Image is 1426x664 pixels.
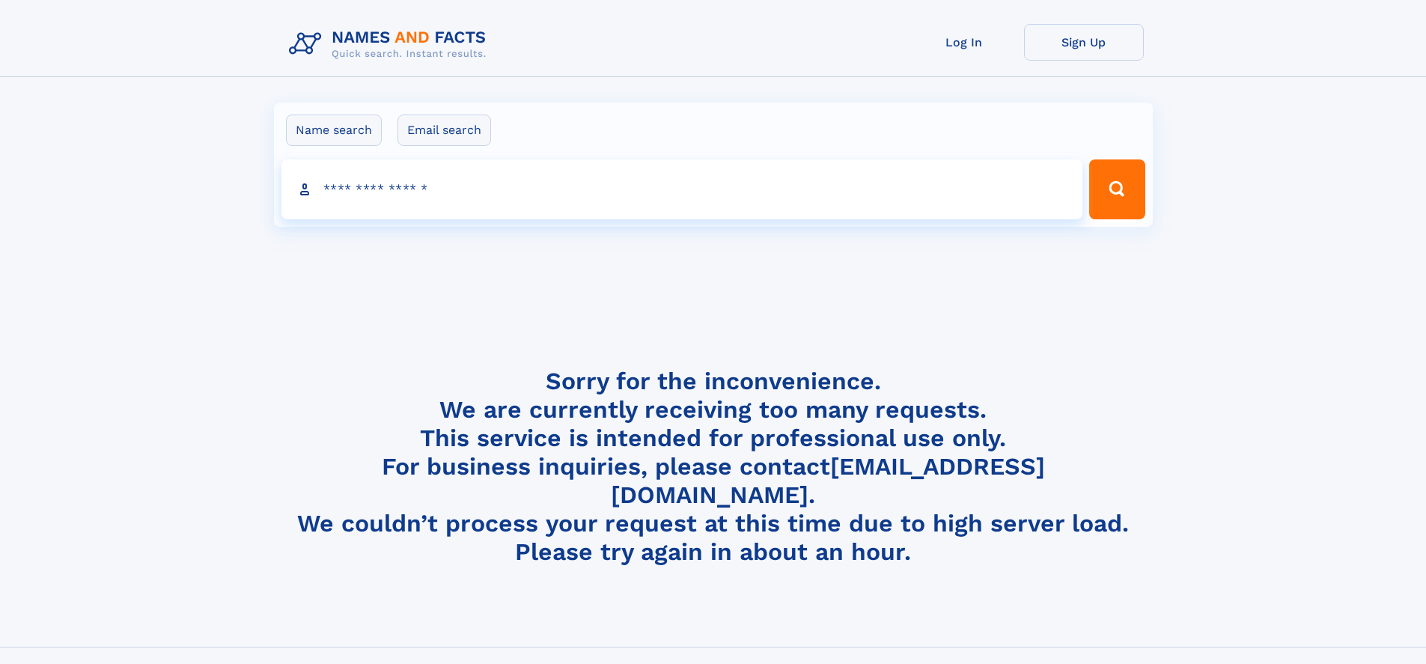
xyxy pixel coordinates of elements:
[1089,159,1145,219] button: Search Button
[286,115,382,146] label: Name search
[283,24,499,64] img: Logo Names and Facts
[281,159,1083,219] input: search input
[904,24,1024,61] a: Log In
[283,367,1144,567] h4: Sorry for the inconvenience. We are currently receiving too many requests. This service is intend...
[1024,24,1144,61] a: Sign Up
[397,115,491,146] label: Email search
[611,452,1045,509] a: [EMAIL_ADDRESS][DOMAIN_NAME]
